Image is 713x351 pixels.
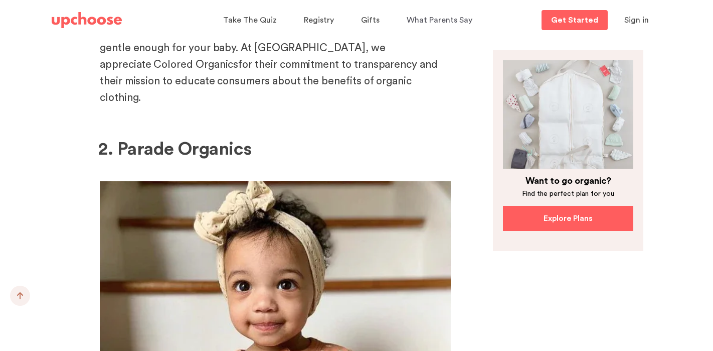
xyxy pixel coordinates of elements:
[52,10,122,31] a: UpChoose
[612,10,661,30] button: Sign in
[223,11,280,30] a: Take The Quiz
[503,206,633,231] a: Explore Plans
[407,16,472,24] span: What Parents Say
[98,140,251,158] b: 2. Parade Organics
[551,16,598,24] p: Get Started
[503,60,633,169] img: baby clothing packed into a bag
[52,12,122,28] img: UpChoose
[542,10,608,30] a: Get Started
[624,16,649,24] span: Sign in
[223,16,277,24] span: Take The Quiz
[361,11,383,30] a: Gifts
[503,175,633,187] p: Want to go organic?
[407,11,475,30] a: What Parents Say
[153,59,238,70] a: Colored Organics
[503,189,633,198] p: Find the perfect plan for you
[304,11,337,30] a: Registry
[361,16,380,24] span: Gifts
[544,212,593,224] p: Explore Plans
[304,16,334,24] span: Registry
